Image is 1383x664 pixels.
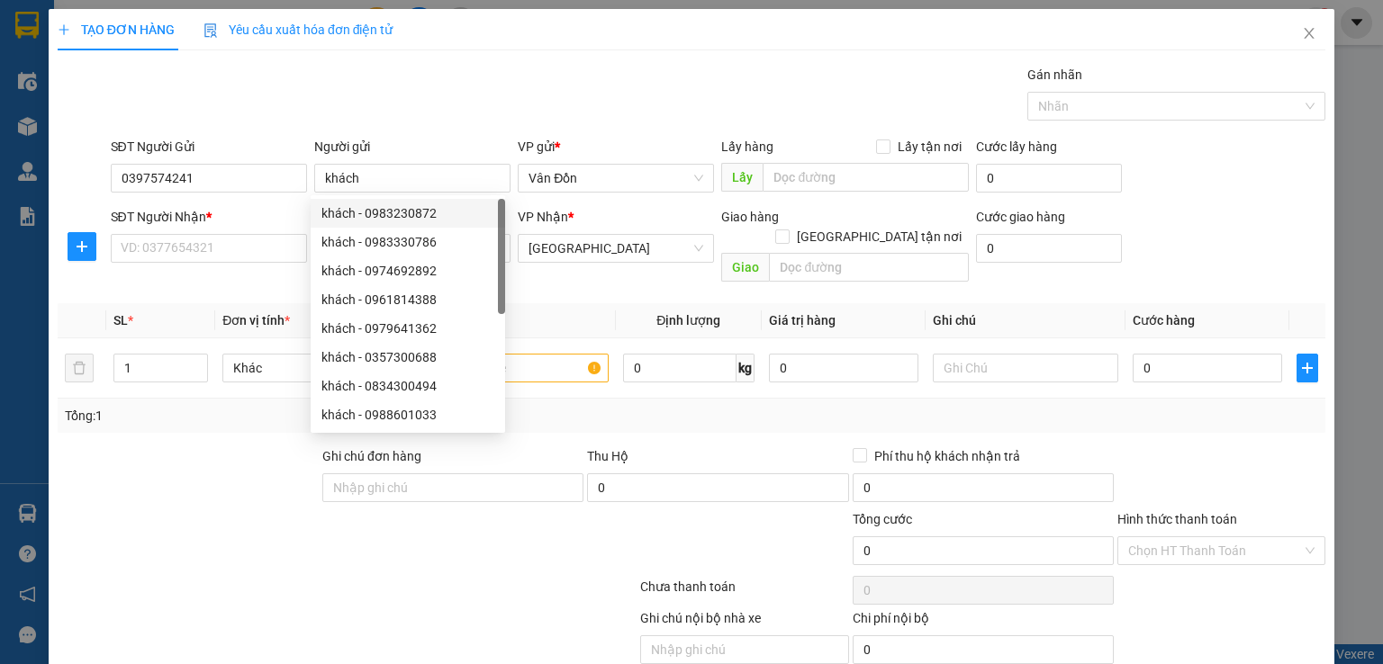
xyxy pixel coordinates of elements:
label: Gán nhãn [1027,67,1082,82]
div: Người gửi [314,137,511,157]
span: SL [113,313,128,328]
div: Chi phí nội bộ [853,608,1114,635]
span: plus [1297,361,1317,375]
div: khách - 0974692892 [311,256,505,285]
button: Close [1284,9,1334,59]
div: Tổng: 1 [65,406,535,426]
div: khách - 0983330786 [311,228,505,256]
div: khách - 0974692892 [321,261,494,281]
label: Ghi chú đơn hàng [322,449,421,463]
div: khách - 0834300494 [321,376,494,396]
span: plus [58,23,70,36]
div: VP gửi [518,137,714,157]
input: Ghi Chú [933,354,1118,382]
input: 0 [769,354,918,382]
input: Dọc đường [763,163,969,192]
div: khách - 0357300688 [321,347,494,367]
label: Hình thức thanh toán [1117,512,1237,526]
div: Ghi chú nội bộ nhà xe [640,608,848,635]
div: khách - 0357300688 [311,343,505,372]
input: Cước lấy hàng [976,164,1122,193]
span: Giao hàng [721,210,779,224]
span: Lấy [721,163,763,192]
input: Cước giao hàng [976,234,1122,263]
span: Giá trị hàng [769,313,836,328]
span: [GEOGRAPHIC_DATA] tận nơi [790,227,969,247]
input: Ghi chú đơn hàng [322,473,583,502]
div: khách - 0834300494 [311,372,505,400]
span: Lấy tận nơi [890,137,969,157]
th: Ghi chú [926,303,1125,338]
button: delete [65,354,94,382]
button: plus [1297,354,1318,382]
label: Cước giao hàng [976,210,1065,224]
div: khách - 0983330786 [321,232,494,252]
div: Chưa thanh toán [638,577,850,608]
span: Thu Hộ [587,449,628,463]
input: Dọc đường [769,253,969,282]
div: khách - 0983230872 [321,203,494,223]
span: Đơn vị tính [222,313,290,328]
input: Nhập ghi chú [640,635,848,664]
img: icon [203,23,218,38]
span: Hà Nội [529,235,703,262]
div: khách - 0983230872 [311,199,505,228]
input: VD: Bàn, Ghế [423,354,609,382]
div: khách - 0979641362 [321,319,494,338]
div: SĐT Người Nhận [111,207,307,227]
span: Yêu cầu xuất hóa đơn điện tử [203,22,393,37]
span: VP Nhận [518,210,568,224]
span: Vân Đồn [529,165,703,192]
span: Tổng cước [853,512,912,526]
div: SĐT Người Gửi [111,137,307,157]
span: Phí thu hộ khách nhận trả [867,446,1027,466]
span: kg [737,354,755,382]
div: khách - 0988601033 [311,400,505,429]
div: khách - 0979641362 [311,314,505,343]
span: Khác [233,354,397,381]
span: Định lượng [656,313,720,328]
span: Lấy hàng [721,139,773,154]
span: close [1302,26,1316,40]
span: TẠO ĐƠN HÀNG [58,22,175,37]
button: plus [68,232,96,261]
div: khách - 0961814388 [311,285,505,314]
span: Giao [721,253,769,282]
span: Cước hàng [1133,313,1195,328]
label: Cước lấy hàng [976,139,1057,154]
div: khách - 0961814388 [321,290,494,310]
div: khách - 0988601033 [321,405,494,425]
span: plus [68,239,95,254]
